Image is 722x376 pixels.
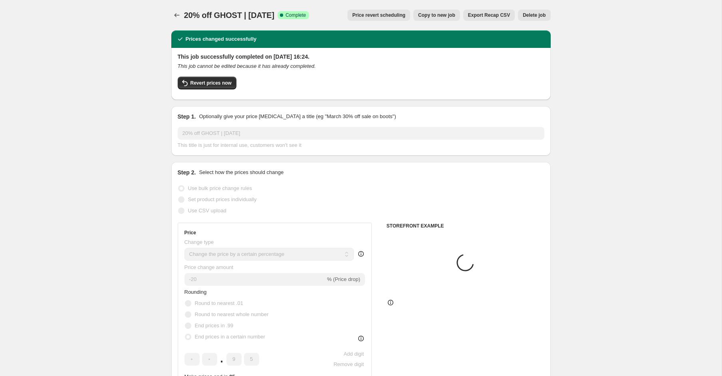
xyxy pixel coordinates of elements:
[178,53,544,61] h2: This job successfully completed on [DATE] 16:24.
[195,334,265,340] span: End prices in a certain number
[178,142,301,148] span: This title is just for internal use, customers won't see it
[184,353,200,366] input: ﹡
[195,300,243,306] span: Round to nearest .01
[195,323,234,329] span: End prices in .99
[463,10,515,21] button: Export Recap CSV
[199,113,396,121] p: Optionally give your price [MEDICAL_DATA] a title (eg "March 30% off sale on boots")
[195,311,269,317] span: Round to nearest whole number
[347,10,410,21] button: Price revert scheduling
[352,12,405,18] span: Price revert scheduling
[199,168,284,176] p: Select how the prices should change
[190,80,232,86] span: Revert prices now
[387,223,544,229] h6: STOREFRONT EXAMPLE
[286,12,306,18] span: Complete
[184,230,196,236] h3: Price
[220,353,224,366] span: .
[184,273,325,286] input: -15
[184,239,214,245] span: Change type
[327,276,360,282] span: % (Price drop)
[184,264,234,270] span: Price change amount
[188,196,257,202] span: Set product prices individually
[188,185,252,191] span: Use bulk price change rules
[188,208,226,214] span: Use CSV upload
[178,77,236,89] button: Revert prices now
[184,11,274,20] span: 20% off GHOST | [DATE]
[202,353,217,366] input: ﹡
[413,10,460,21] button: Copy to new job
[357,250,365,258] div: help
[244,353,259,366] input: ﹡
[186,35,257,43] h2: Prices changed successfully
[171,10,182,21] button: Price change jobs
[523,12,545,18] span: Delete job
[184,289,207,295] span: Rounding
[468,12,510,18] span: Export Recap CSV
[418,12,455,18] span: Copy to new job
[178,63,316,69] i: This job cannot be edited because it has already completed.
[226,353,242,366] input: ﹡
[178,127,544,140] input: 30% off holiday sale
[518,10,550,21] button: Delete job
[178,113,196,121] h2: Step 1.
[178,168,196,176] h2: Step 2.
